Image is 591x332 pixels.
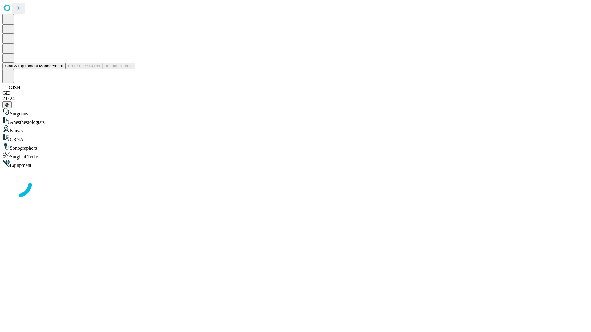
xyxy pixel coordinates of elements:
[2,90,589,96] div: GEI
[2,134,589,142] div: CRNAs
[2,101,12,108] button: @
[2,108,589,117] div: Surgeons
[2,96,589,101] div: 2.0.241
[2,117,589,125] div: Anesthesiologists
[66,63,103,69] button: Preference Cards
[2,142,589,151] div: Sonographers
[2,160,589,168] div: Equipment
[2,125,589,134] div: Nurses
[2,63,66,69] button: Staff & Equipment Management
[2,151,589,160] div: Surgical Techs
[5,102,9,107] span: @
[103,63,135,69] button: Tenant Params
[9,85,20,90] span: GJSH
